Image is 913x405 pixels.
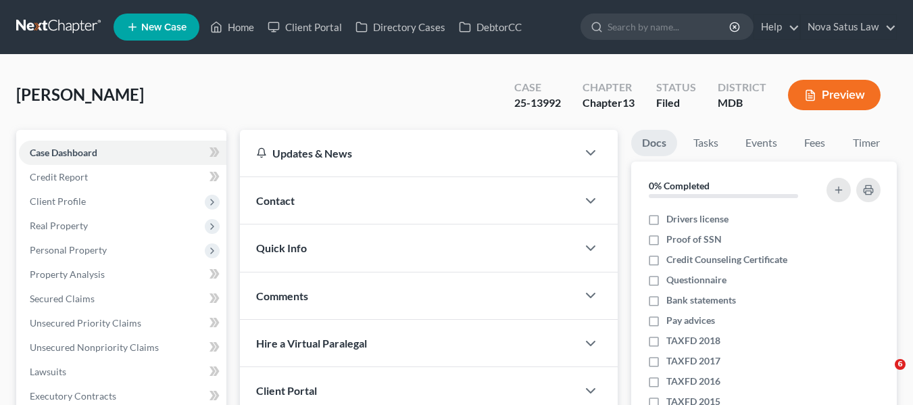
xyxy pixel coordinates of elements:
[683,130,729,156] a: Tasks
[622,96,635,109] span: 13
[656,95,696,111] div: Filed
[895,359,906,370] span: 6
[30,293,95,304] span: Secured Claims
[30,366,66,377] span: Lawsuits
[666,273,726,287] span: Questionnaire
[261,15,349,39] a: Client Portal
[16,85,144,104] span: [PERSON_NAME]
[30,390,116,402] span: Executory Contracts
[666,334,720,348] span: TAXFD 2018
[30,220,88,231] span: Real Property
[656,80,696,95] div: Status
[256,194,295,207] span: Contact
[608,14,731,39] input: Search by name...
[30,268,105,280] span: Property Analysis
[256,337,367,350] span: Hire a Virtual Paralegal
[666,354,720,368] span: TAXFD 2017
[256,241,307,254] span: Quick Info
[666,314,715,327] span: Pay advices
[514,80,561,95] div: Case
[867,359,899,391] iframe: Intercom live chat
[30,147,97,158] span: Case Dashboard
[30,317,141,329] span: Unsecured Priority Claims
[19,287,226,311] a: Secured Claims
[801,15,896,39] a: Nova Satus Law
[256,146,561,160] div: Updates & News
[631,130,677,156] a: Docs
[203,15,261,39] a: Home
[666,253,787,266] span: Credit Counseling Certificate
[666,212,729,226] span: Drivers license
[754,15,799,39] a: Help
[19,141,226,165] a: Case Dashboard
[842,130,891,156] a: Timer
[141,22,187,32] span: New Case
[793,130,837,156] a: Fees
[666,375,720,388] span: TAXFD 2016
[256,384,317,397] span: Client Portal
[666,293,736,307] span: Bank statements
[30,244,107,256] span: Personal Property
[30,341,159,353] span: Unsecured Nonpriority Claims
[30,171,88,183] span: Credit Report
[349,15,452,39] a: Directory Cases
[19,311,226,335] a: Unsecured Priority Claims
[718,80,766,95] div: District
[583,95,635,111] div: Chapter
[19,360,226,384] a: Lawsuits
[452,15,528,39] a: DebtorCC
[514,95,561,111] div: 25-13992
[649,180,710,191] strong: 0% Completed
[30,195,86,207] span: Client Profile
[666,233,722,246] span: Proof of SSN
[583,80,635,95] div: Chapter
[256,289,308,302] span: Comments
[19,262,226,287] a: Property Analysis
[718,95,766,111] div: MDB
[735,130,788,156] a: Events
[19,165,226,189] a: Credit Report
[19,335,226,360] a: Unsecured Nonpriority Claims
[788,80,881,110] button: Preview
